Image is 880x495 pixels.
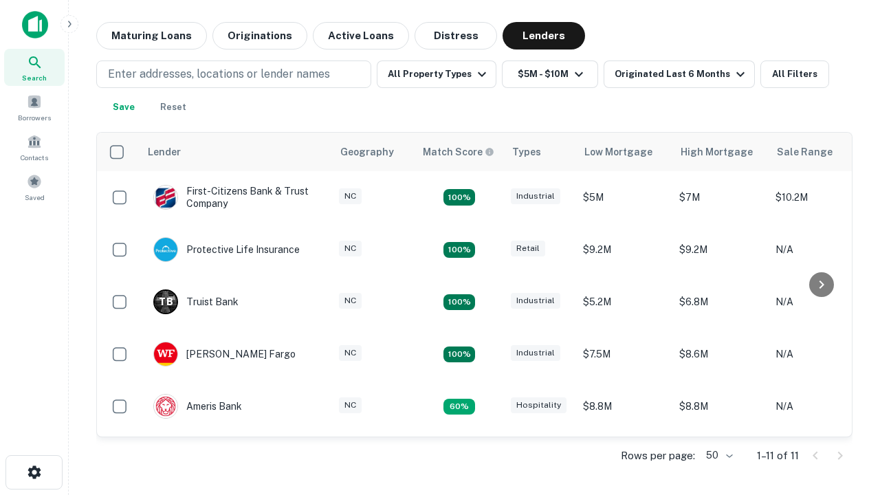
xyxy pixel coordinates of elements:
[153,394,242,419] div: Ameris Bank
[443,242,475,258] div: Matching Properties: 2, hasApolloMatch: undefined
[584,144,652,160] div: Low Mortgage
[332,133,415,171] th: Geography
[777,144,833,160] div: Sale Range
[339,397,362,413] div: NC
[22,72,47,83] span: Search
[21,152,48,163] span: Contacts
[672,432,769,485] td: $9.2M
[701,445,735,465] div: 50
[96,60,371,88] button: Enter addresses, locations or lender names
[672,380,769,432] td: $8.8M
[212,22,307,49] button: Originations
[576,133,672,171] th: Low Mortgage
[340,144,394,160] div: Geography
[153,342,296,366] div: [PERSON_NAME] Fargo
[672,276,769,328] td: $6.8M
[576,380,672,432] td: $8.8M
[25,192,45,203] span: Saved
[108,66,330,82] p: Enter addresses, locations or lender names
[154,186,177,209] img: picture
[576,223,672,276] td: $9.2M
[672,133,769,171] th: High Mortgage
[4,129,65,166] a: Contacts
[672,171,769,223] td: $7M
[811,341,880,407] iframe: Chat Widget
[672,223,769,276] td: $9.2M
[760,60,829,88] button: All Filters
[511,293,560,309] div: Industrial
[423,144,492,159] h6: Match Score
[443,346,475,363] div: Matching Properties: 2, hasApolloMatch: undefined
[102,93,146,121] button: Save your search to get updates of matches that match your search criteria.
[313,22,409,49] button: Active Loans
[18,112,51,123] span: Borrowers
[423,144,494,159] div: Capitalize uses an advanced AI algorithm to match your search with the best lender. The match sco...
[154,395,177,418] img: picture
[339,188,362,204] div: NC
[672,328,769,380] td: $8.6M
[576,171,672,223] td: $5M
[140,133,332,171] th: Lender
[339,293,362,309] div: NC
[757,448,799,464] p: 1–11 of 11
[96,22,207,49] button: Maturing Loans
[511,397,566,413] div: Hospitality
[503,22,585,49] button: Lenders
[153,237,300,262] div: Protective Life Insurance
[681,144,753,160] div: High Mortgage
[504,133,576,171] th: Types
[443,189,475,206] div: Matching Properties: 2, hasApolloMatch: undefined
[4,168,65,206] a: Saved
[604,60,755,88] button: Originated Last 6 Months
[576,328,672,380] td: $7.5M
[339,345,362,361] div: NC
[4,89,65,126] a: Borrowers
[22,11,48,38] img: capitalize-icon.png
[621,448,695,464] p: Rows per page:
[153,185,318,210] div: First-citizens Bank & Trust Company
[4,49,65,86] a: Search
[159,295,173,309] p: T B
[502,60,598,88] button: $5M - $10M
[511,345,560,361] div: Industrial
[443,399,475,415] div: Matching Properties: 1, hasApolloMatch: undefined
[415,133,504,171] th: Capitalize uses an advanced AI algorithm to match your search with the best lender. The match sco...
[377,60,496,88] button: All Property Types
[511,241,545,256] div: Retail
[576,432,672,485] td: $9.2M
[148,144,181,160] div: Lender
[339,241,362,256] div: NC
[443,294,475,311] div: Matching Properties: 3, hasApolloMatch: undefined
[576,276,672,328] td: $5.2M
[512,144,541,160] div: Types
[151,93,195,121] button: Reset
[154,238,177,261] img: picture
[153,289,239,314] div: Truist Bank
[511,188,560,204] div: Industrial
[415,22,497,49] button: Distress
[615,66,749,82] div: Originated Last 6 Months
[154,342,177,366] img: picture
